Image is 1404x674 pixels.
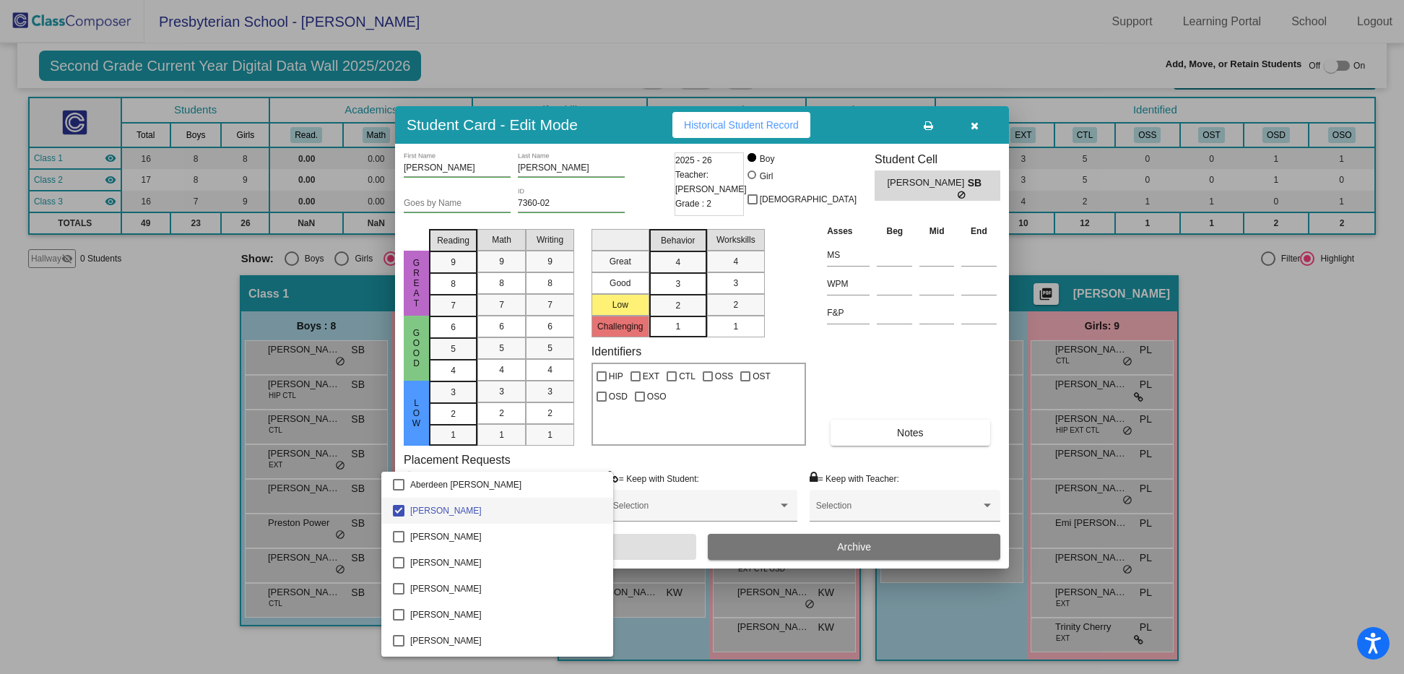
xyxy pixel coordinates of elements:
[410,576,602,602] span: [PERSON_NAME]
[410,602,602,628] span: [PERSON_NAME]
[410,628,602,654] span: [PERSON_NAME]
[410,524,602,550] span: [PERSON_NAME]
[410,498,602,524] span: [PERSON_NAME]
[410,550,602,576] span: [PERSON_NAME]
[410,472,602,498] span: Aberdeen [PERSON_NAME]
